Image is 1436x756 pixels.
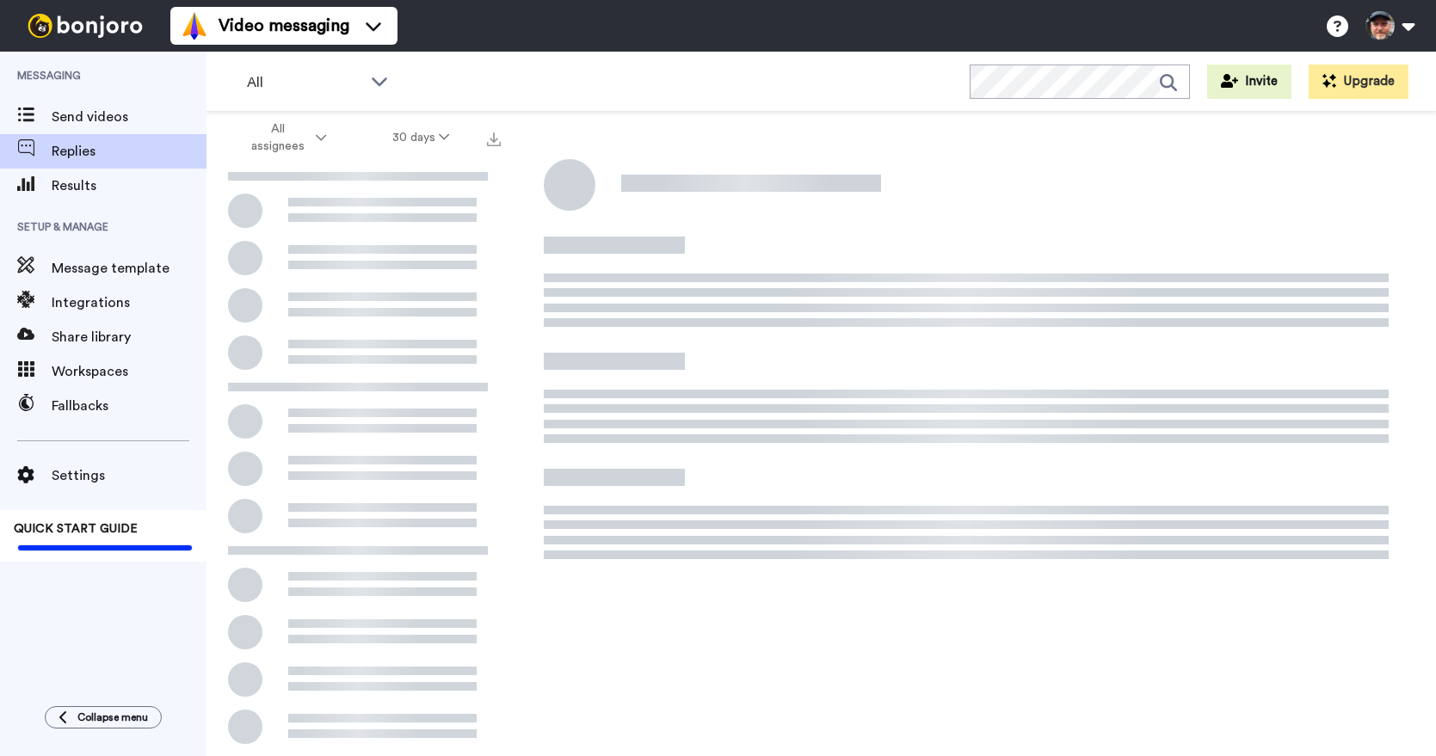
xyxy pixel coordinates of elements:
[45,706,162,728] button: Collapse menu
[14,523,138,535] span: QUICK START GUIDE
[219,14,349,38] span: Video messaging
[243,120,312,155] span: All assignees
[210,114,360,162] button: All assignees
[52,327,206,347] span: Share library
[1309,65,1408,99] button: Upgrade
[1207,65,1291,99] button: Invite
[52,175,206,196] span: Results
[52,292,206,313] span: Integrations
[247,72,362,93] span: All
[52,361,206,382] span: Workspaces
[52,107,206,127] span: Send videos
[487,132,501,146] img: export.svg
[52,258,206,279] span: Message template
[52,396,206,416] span: Fallbacks
[360,122,483,153] button: 30 days
[52,465,206,486] span: Settings
[52,141,206,162] span: Replies
[21,14,150,38] img: bj-logo-header-white.svg
[181,12,208,40] img: vm-color.svg
[77,710,148,724] span: Collapse menu
[482,125,506,151] button: Export all results that match these filters now.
